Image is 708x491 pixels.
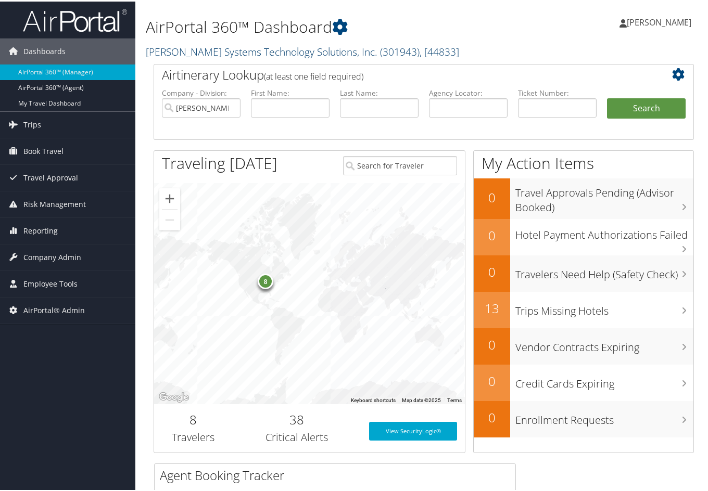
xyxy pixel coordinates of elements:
a: 0Credit Cards Expiring [474,363,693,399]
a: 0Vendor Contracts Expiring [474,327,693,363]
h2: 0 [474,262,510,279]
h3: Travelers [162,429,224,443]
h2: 0 [474,407,510,425]
h2: 0 [474,371,510,389]
a: 0Travel Approvals Pending (Advisor Booked) [474,177,693,217]
h3: Credit Cards Expiring [515,370,693,390]
button: Zoom out [159,208,180,229]
a: Open this area in Google Maps (opens a new window) [157,389,191,403]
img: Google [157,389,191,403]
h3: Critical Alerts [239,429,353,443]
h3: Trips Missing Hotels [515,297,693,317]
span: Book Travel [23,137,64,163]
label: First Name: [251,86,330,97]
button: Keyboard shortcuts [351,395,396,403]
span: Map data ©2025 [402,396,441,402]
h1: Traveling [DATE] [162,151,277,173]
label: Agency Locator: [429,86,508,97]
a: [PERSON_NAME] Systems Technology Solutions, Inc. [146,43,459,57]
span: Trips [23,110,41,136]
h2: 8 [162,409,224,427]
a: [PERSON_NAME] [619,5,702,36]
h2: 13 [474,298,510,316]
h3: Enrollment Requests [515,406,693,426]
h2: 0 [474,334,510,352]
button: Search [607,97,686,118]
a: View SecurityLogic® [369,420,457,439]
label: Ticket Number: [518,86,597,97]
input: Search for Traveler [343,154,457,174]
h2: 0 [474,225,510,243]
a: 13Trips Missing Hotels [474,290,693,327]
label: Last Name: [340,86,419,97]
h1: My Action Items [474,151,693,173]
h3: Travel Approvals Pending (Advisor Booked) [515,179,693,213]
span: Company Admin [23,243,81,269]
span: ( 301943 ) [380,43,420,57]
h2: 38 [239,409,353,427]
h2: Airtinerary Lookup [162,64,641,82]
span: Employee Tools [23,269,78,295]
h1: AirPortal 360™ Dashboard [146,15,516,36]
a: 0Enrollment Requests [474,399,693,436]
span: [PERSON_NAME] [627,15,691,27]
button: Zoom in [159,187,180,208]
a: Terms (opens in new tab) [447,396,462,402]
h2: 0 [474,187,510,205]
div: 8 [258,272,273,288]
a: 0Travelers Need Help (Safety Check) [474,254,693,290]
a: 0Hotel Payment Authorizations Failed [474,217,693,254]
img: airportal-logo.png [23,7,127,31]
span: (at least one field required) [264,69,363,81]
span: Reporting [23,216,58,242]
span: Travel Approval [23,163,78,189]
span: AirPortal® Admin [23,296,85,322]
h3: Hotel Payment Authorizations Failed [515,221,693,241]
label: Company - Division: [162,86,241,97]
span: Dashboards [23,37,66,63]
h3: Vendor Contracts Expiring [515,333,693,353]
h2: Agent Booking Tracker [160,465,515,483]
h3: Travelers Need Help (Safety Check) [515,261,693,280]
span: , [ 44833 ] [420,43,459,57]
span: Risk Management [23,190,86,216]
